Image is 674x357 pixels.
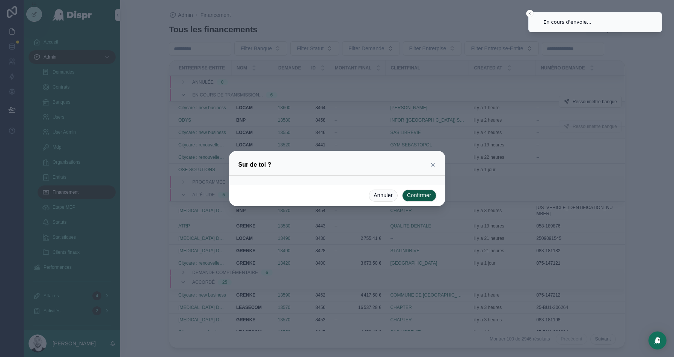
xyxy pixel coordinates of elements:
h3: Sur de toi ? [238,160,271,169]
div: Open Intercom Messenger [648,331,666,349]
button: Annuler [369,190,398,202]
div: En cours d'envoie... [543,18,591,26]
button: Close toast [526,10,534,17]
button: Confirmer [402,190,436,202]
